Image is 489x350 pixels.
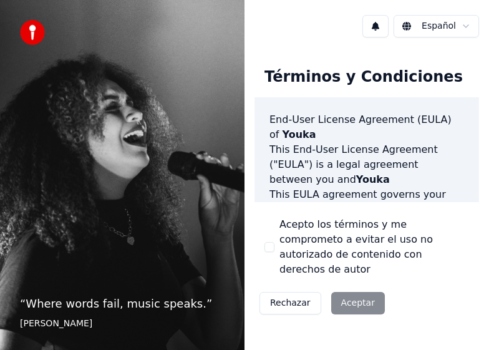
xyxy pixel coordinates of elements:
[279,217,469,277] label: Acepto los términos y me comprometo a evitar el uso no autorizado de contenido con derechos de autor
[259,292,321,314] button: Rechazar
[356,173,390,185] span: Youka
[20,20,45,45] img: youka
[269,112,464,142] h3: End-User License Agreement (EULA) of
[254,57,473,97] div: Términos y Condiciones
[20,318,225,330] footer: [PERSON_NAME]
[269,187,464,277] p: This EULA agreement governs your acquisition and use of our software ("Software") directly from o...
[20,295,225,313] p: “ Where words fail, music speaks. ”
[283,129,316,140] span: Youka
[269,142,464,187] p: This End-User License Agreement ("EULA") is a legal agreement between you and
